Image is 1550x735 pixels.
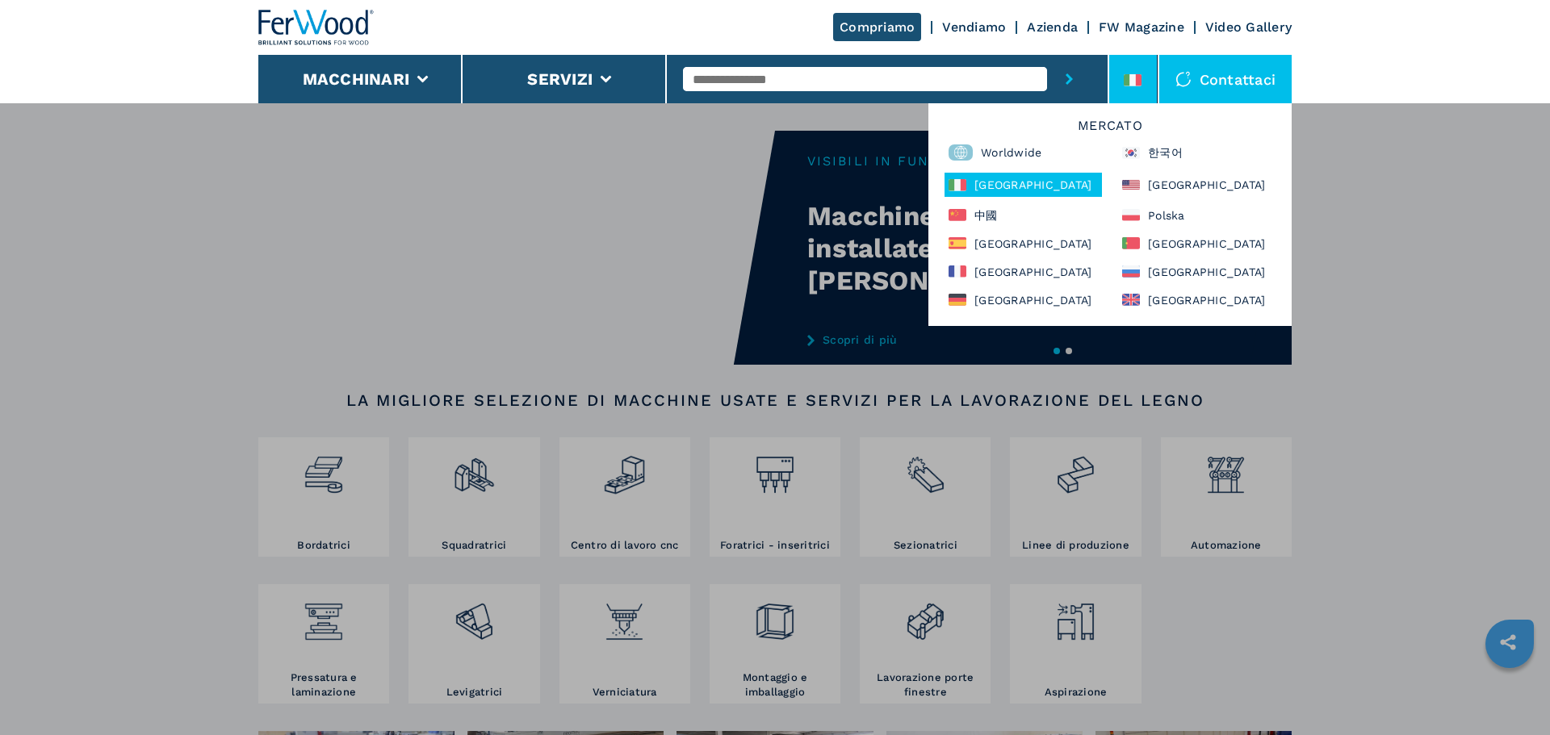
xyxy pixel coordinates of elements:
div: Contattaci [1159,55,1292,103]
div: [GEOGRAPHIC_DATA] [1118,290,1276,310]
div: [GEOGRAPHIC_DATA] [1118,173,1276,197]
div: [GEOGRAPHIC_DATA] [945,261,1102,282]
img: Ferwood [258,10,375,45]
img: Contattaci [1175,71,1192,87]
a: Compriamo [833,13,921,41]
div: [GEOGRAPHIC_DATA] [1118,233,1276,253]
button: Macchinari [303,69,410,89]
button: Servizi [527,69,593,89]
div: [GEOGRAPHIC_DATA] [945,173,1102,197]
a: Vendiamo [942,19,1006,35]
div: [GEOGRAPHIC_DATA] [945,233,1102,253]
a: Azienda [1027,19,1078,35]
div: [GEOGRAPHIC_DATA] [945,290,1102,310]
h6: Mercato [936,119,1284,140]
div: Polska [1118,205,1276,225]
button: submit-button [1047,55,1091,103]
div: 한국어 [1118,140,1276,165]
div: 中國 [945,205,1102,225]
a: FW Magazine [1099,19,1184,35]
div: Worldwide [945,140,1102,165]
div: [GEOGRAPHIC_DATA] [1118,261,1276,282]
a: Video Gallery [1205,19,1292,35]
